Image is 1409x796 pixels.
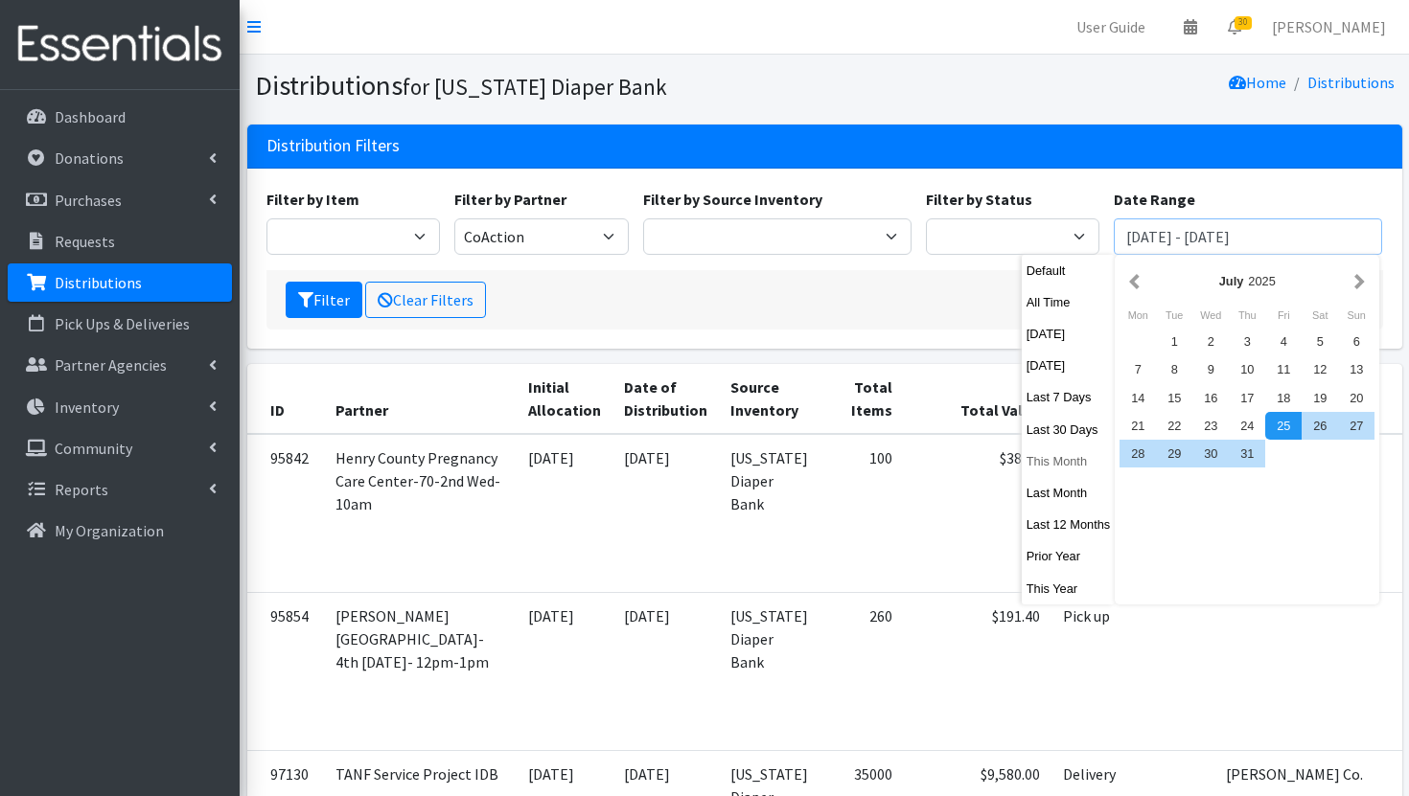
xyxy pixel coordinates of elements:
[8,222,232,261] a: Requests
[286,282,362,318] button: Filter
[1022,288,1116,316] button: All Time
[1229,412,1265,440] div: 24
[1022,511,1116,538] button: Last 12 Months
[403,73,667,101] small: for [US_STATE] Diaper Bank
[1156,384,1192,412] div: 15
[1229,328,1265,355] div: 3
[1156,328,1192,355] div: 1
[1192,440,1229,467] div: 30
[255,69,818,102] h1: Distributions
[1022,479,1116,507] button: Last Month
[266,136,400,156] h3: Distribution Filters
[324,364,517,434] th: Partner
[612,592,719,750] td: [DATE]
[55,273,142,292] p: Distributions
[1022,320,1116,348] button: [DATE]
[1265,328,1302,355] div: 4
[820,592,904,750] td: 260
[1156,440,1192,467] div: 29
[1307,73,1395,92] a: Distributions
[8,263,232,302] a: Distributions
[1338,303,1374,328] div: Sunday
[55,107,126,126] p: Dashboard
[324,592,517,750] td: [PERSON_NAME][GEOGRAPHIC_DATA]- 4th [DATE]- 12pm-1pm
[1257,8,1401,46] a: [PERSON_NAME]
[1120,355,1156,383] div: 7
[1248,274,1275,288] span: 2025
[612,434,719,593] td: [DATE]
[55,521,164,540] p: My Organization
[926,188,1032,211] label: Filter by Status
[8,470,232,509] a: Reports
[1061,8,1161,46] a: User Guide
[1229,355,1265,383] div: 10
[719,364,820,434] th: Source Inventory
[904,592,1051,750] td: $191.40
[1022,542,1116,570] button: Prior Year
[1192,355,1229,383] div: 9
[8,139,232,177] a: Donations
[820,434,904,593] td: 100
[1338,384,1374,412] div: 20
[55,439,132,458] p: Community
[1302,303,1338,328] div: Saturday
[55,480,108,499] p: Reports
[55,355,167,375] p: Partner Agencies
[517,434,612,593] td: [DATE]
[1229,440,1265,467] div: 31
[1302,384,1338,412] div: 19
[1302,355,1338,383] div: 12
[1265,384,1302,412] div: 18
[1192,303,1229,328] div: Wednesday
[1156,412,1192,440] div: 22
[820,364,904,434] th: Total Items
[904,434,1051,593] td: $38.00
[1265,303,1302,328] div: Friday
[1022,383,1116,411] button: Last 7 Days
[1302,328,1338,355] div: 5
[1192,384,1229,412] div: 16
[1192,412,1229,440] div: 23
[8,305,232,343] a: Pick Ups & Deliveries
[8,98,232,136] a: Dashboard
[1265,412,1302,440] div: 25
[1229,384,1265,412] div: 17
[517,592,612,750] td: [DATE]
[1265,355,1302,383] div: 11
[8,12,232,77] img: HumanEssentials
[643,188,822,211] label: Filter by Source Inventory
[454,188,566,211] label: Filter by Partner
[55,191,122,210] p: Purchases
[904,364,1051,434] th: Total Value
[1156,355,1192,383] div: 8
[1338,412,1374,440] div: 27
[1219,274,1244,288] strong: July
[324,434,517,593] td: Henry County Pregnancy Care Center-70-2nd Wed-10am
[55,314,190,333] p: Pick Ups & Deliveries
[8,512,232,550] a: My Organization
[8,388,232,426] a: Inventory
[8,429,232,467] a: Community
[1022,257,1116,284] button: Default
[1114,188,1195,211] label: Date Range
[1120,440,1156,467] div: 28
[247,434,324,593] td: 95842
[365,282,486,318] a: Clear Filters
[1229,73,1286,92] a: Home
[1213,8,1257,46] a: 30
[719,592,820,750] td: [US_STATE] Diaper Bank
[1338,355,1374,383] div: 13
[266,188,359,211] label: Filter by Item
[1022,352,1116,379] button: [DATE]
[1235,16,1252,30] span: 30
[55,398,119,417] p: Inventory
[1022,575,1116,603] button: This Year
[612,364,719,434] th: Date of Distribution
[247,592,324,750] td: 95854
[1302,412,1338,440] div: 26
[55,148,124,168] p: Donations
[1156,303,1192,328] div: Tuesday
[247,364,324,434] th: ID
[1120,384,1156,412] div: 14
[1051,592,1131,750] td: Pick up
